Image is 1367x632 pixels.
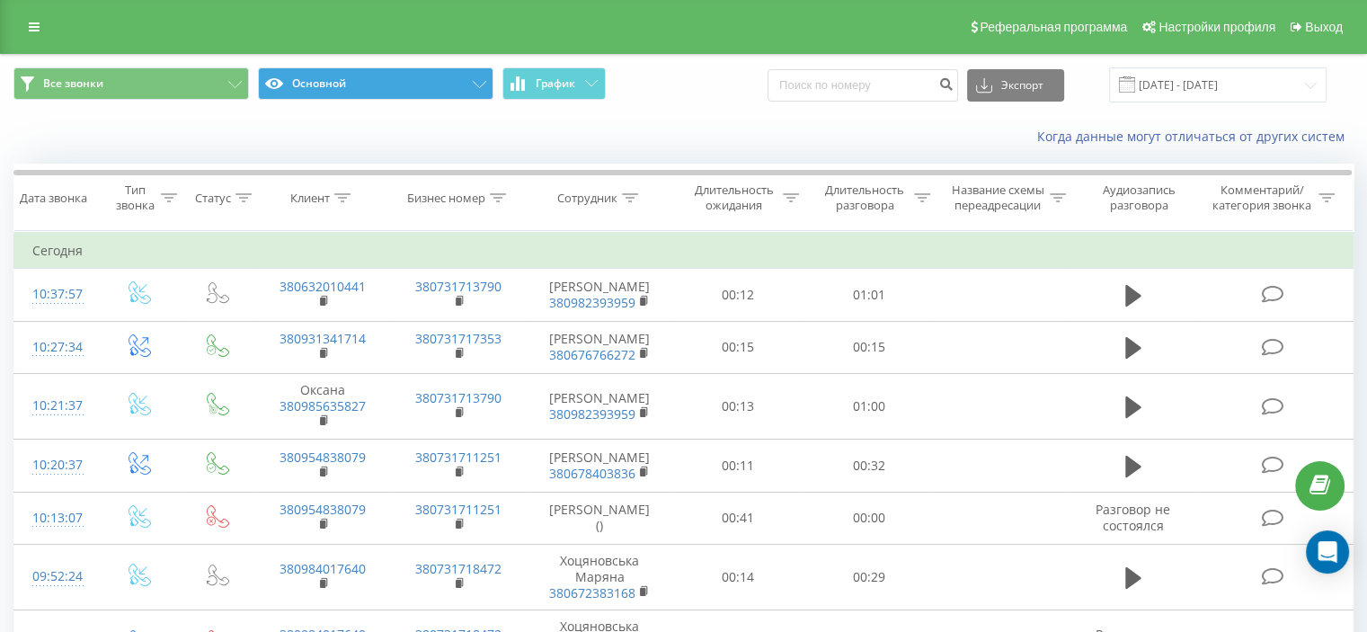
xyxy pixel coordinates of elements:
[803,492,934,544] td: 00:00
[290,191,330,206] div: Клиент
[415,330,502,347] a: 380731717353
[673,321,803,373] td: 00:15
[527,544,673,610] td: Хоцяновська Маряна
[527,373,673,440] td: [PERSON_NAME]
[673,269,803,321] td: 00:12
[1209,182,1314,213] div: Комментарий/категория звонка
[1305,20,1343,34] span: Выход
[32,388,80,423] div: 10:21:37
[1087,182,1192,213] div: Аудиозапись разговора
[673,373,803,440] td: 00:13
[527,492,673,544] td: [PERSON_NAME] ()
[20,191,87,206] div: Дата звонка
[803,321,934,373] td: 00:15
[14,233,1354,269] td: Сегодня
[254,373,390,440] td: Оксана
[195,191,231,206] div: Статус
[32,277,80,312] div: 10:37:57
[407,191,485,206] div: Бизнес номер
[280,449,366,466] a: 380954838079
[689,182,779,213] div: Длительность ожидания
[280,330,366,347] a: 380931341714
[549,346,635,363] a: 380676766272
[1037,128,1354,145] a: Когда данные могут отличаться от других систем
[43,76,103,91] span: Все звонки
[415,560,502,577] a: 380731718472
[32,501,80,536] div: 10:13:07
[415,389,502,406] a: 380731713790
[32,559,80,594] div: 09:52:24
[280,501,366,518] a: 380954838079
[258,67,493,100] button: Основной
[673,440,803,492] td: 00:11
[280,397,366,414] a: 380985635827
[527,269,673,321] td: [PERSON_NAME]
[557,191,617,206] div: Сотрудник
[803,373,934,440] td: 01:00
[32,448,80,483] div: 10:20:37
[1306,530,1349,574] div: Open Intercom Messenger
[820,182,910,213] div: Длительность разговора
[980,20,1127,34] span: Реферальная программа
[113,182,155,213] div: Тип звонка
[280,278,366,295] a: 380632010441
[549,405,635,423] a: 380982393959
[951,182,1045,213] div: Название схемы переадресации
[549,294,635,311] a: 380982393959
[967,69,1064,102] button: Экспорт
[415,449,502,466] a: 380731711251
[1158,20,1275,34] span: Настройки профиля
[803,544,934,610] td: 00:29
[1096,501,1170,534] span: Разговор не состоялся
[13,67,249,100] button: Все звонки
[502,67,606,100] button: График
[536,77,575,90] span: График
[673,544,803,610] td: 00:14
[549,584,635,601] a: 380672383168
[768,69,958,102] input: Поиск по номеру
[803,440,934,492] td: 00:32
[527,321,673,373] td: [PERSON_NAME]
[280,560,366,577] a: 380984017640
[32,330,80,365] div: 10:27:34
[549,465,635,482] a: 380678403836
[803,269,934,321] td: 01:01
[415,278,502,295] a: 380731713790
[673,492,803,544] td: 00:41
[527,440,673,492] td: [PERSON_NAME]
[415,501,502,518] a: 380731711251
